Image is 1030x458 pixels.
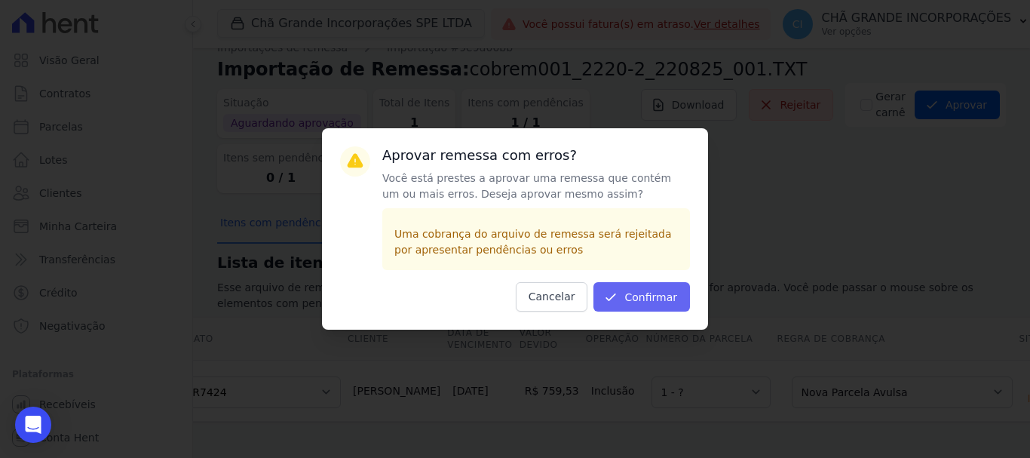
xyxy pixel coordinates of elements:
h3: Aprovar remessa com erros? [382,146,690,164]
p: Uma cobrança do arquivo de remessa será rejeitada por apresentar pendências ou erros [394,226,678,258]
div: Open Intercom Messenger [15,407,51,443]
button: Confirmar [593,282,690,312]
p: Você está prestes a aprovar uma remessa que contém um ou mais erros. Deseja aprovar mesmo assim? [382,171,690,202]
button: Cancelar [516,282,588,312]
